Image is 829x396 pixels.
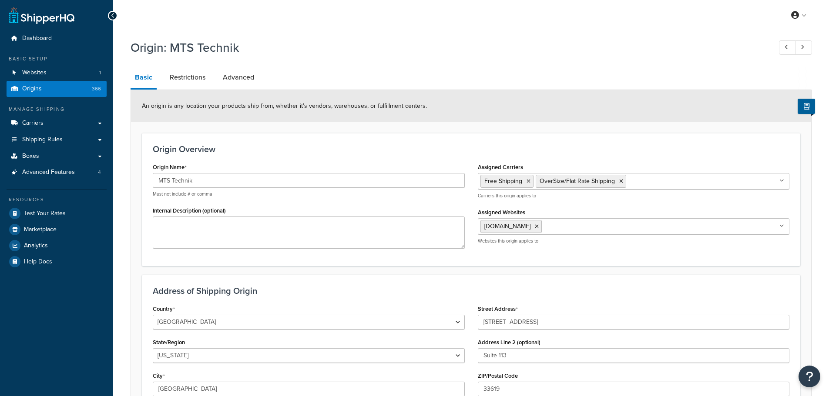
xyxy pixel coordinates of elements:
[7,132,107,148] a: Shipping Rules
[478,193,790,199] p: Carriers this origin applies to
[165,67,210,88] a: Restrictions
[22,153,39,160] span: Boxes
[799,366,820,387] button: Open Resource Center
[24,242,48,250] span: Analytics
[7,164,107,180] a: Advanced Features4
[22,169,75,176] span: Advanced Features
[7,65,107,81] li: Websites
[7,65,107,81] a: Websites1
[7,254,107,270] a: Help Docs
[153,373,165,379] label: City
[24,226,57,233] span: Marketplace
[24,258,52,266] span: Help Docs
[478,238,790,244] p: Websites this origin applies to
[92,85,101,93] span: 366
[7,148,107,164] a: Boxes
[478,373,518,379] label: ZIP/Postal Code
[7,81,107,97] a: Origins366
[779,40,796,55] a: Previous Record
[795,40,812,55] a: Next Record
[798,99,815,114] button: Show Help Docs
[7,196,107,203] div: Resources
[478,339,540,346] label: Address Line 2 (optional)
[540,176,615,186] span: OverSize/Flat Rate Shipping
[153,306,175,313] label: Country
[484,222,530,231] span: [DOMAIN_NAME]
[153,207,226,214] label: Internal Description (optional)
[153,339,185,346] label: State/Region
[478,306,518,313] label: Street Address
[478,209,525,216] label: Assigned Websites
[22,120,44,127] span: Carriers
[24,210,66,217] span: Test Your Rates
[478,164,523,170] label: Assigned Carriers
[7,164,107,180] li: Advanced Features
[22,136,63,143] span: Shipping Rules
[153,164,187,171] label: Origin Name
[7,222,107,237] a: Marketplace
[7,81,107,97] li: Origins
[7,30,107,47] a: Dashboard
[98,169,101,176] span: 4
[484,176,522,186] span: Free Shipping
[153,191,465,197] p: Must not include # or comma
[7,106,107,113] div: Manage Shipping
[131,67,157,90] a: Basic
[99,69,101,77] span: 1
[153,144,789,154] h3: Origin Overview
[22,85,42,93] span: Origins
[7,206,107,221] a: Test Your Rates
[22,69,47,77] span: Websites
[131,39,763,56] h1: Origin: MTS Technik
[153,286,789,296] h3: Address of Shipping Origin
[7,55,107,63] div: Basic Setup
[7,115,107,131] a: Carriers
[218,67,258,88] a: Advanced
[7,238,107,253] a: Analytics
[142,101,427,110] span: An origin is any location your products ship from, whether it’s vendors, warehouses, or fulfillme...
[22,35,52,42] span: Dashboard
